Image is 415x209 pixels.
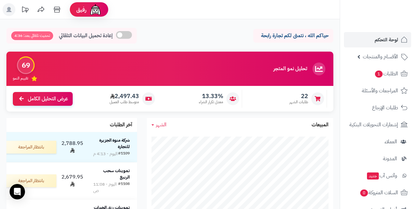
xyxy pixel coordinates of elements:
[156,121,167,129] span: الشهر
[99,137,130,150] strong: شركة منوة الجزيرة للتجارة
[89,3,102,16] img: ai-face.png
[199,93,223,100] span: 13.33%
[118,151,130,157] div: #1109
[375,71,383,78] span: 1
[118,181,130,194] div: #1108
[344,151,411,166] a: المدونة
[344,134,411,149] a: العملاء
[385,137,397,146] span: العملاء
[59,32,113,39] span: إعادة تحميل البيانات التلقائي
[59,163,86,199] td: 2,679.95
[110,93,139,100] span: 2,497.43
[258,32,329,39] p: حياكم الله ، نتمنى لكم تجارة رابحة
[312,122,329,128] h3: المبيعات
[199,99,223,105] span: معدل تكرار الشراء
[289,93,308,100] span: 22
[110,99,139,105] span: متوسط طلب العميل
[374,69,398,78] span: الطلبات
[344,83,411,98] a: المراجعات والأسئلة
[11,31,53,40] span: تحديث تلقائي بعد: 4:36
[344,117,411,132] a: إشعارات التحويلات البنكية
[17,3,33,18] a: تحديثات المنصة
[362,86,398,95] span: المراجعات والأسئلة
[28,95,68,103] span: عرض التحليل الكامل
[360,189,368,196] span: 0
[289,99,308,105] span: طلبات الشهر
[344,32,411,47] a: لوحة التحكم
[367,172,379,180] span: جديد
[5,141,56,154] div: بانتظار المراجعة
[110,122,132,128] h3: آخر الطلبات
[344,168,411,183] a: وآتس آبجديد
[349,120,398,129] span: إشعارات التحويلات البنكية
[5,174,56,187] div: بانتظار المراجعة
[10,184,25,199] div: Open Intercom Messenger
[372,103,398,112] span: طلبات الإرجاع
[273,66,307,72] h3: تحليل نمو المتجر
[383,154,397,163] span: المدونة
[360,188,398,197] span: السلات المتروكة
[76,6,86,13] span: رفيق
[344,66,411,81] a: الطلبات1
[59,132,86,162] td: 2,788.95
[344,100,411,115] a: طلبات الإرجاع
[375,35,398,44] span: لوحة التحكم
[13,76,28,81] span: تقييم النمو
[151,121,167,129] a: الشهر
[93,151,118,157] div: اليوم - 4:13 م
[363,52,398,61] span: الأقسام والمنتجات
[93,181,118,194] div: اليوم - 11:08 ص
[366,171,397,180] span: وآتس آب
[103,167,130,180] strong: تموينات سحب الربيع
[13,92,73,106] a: عرض التحليل الكامل
[344,185,411,200] a: السلات المتروكة0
